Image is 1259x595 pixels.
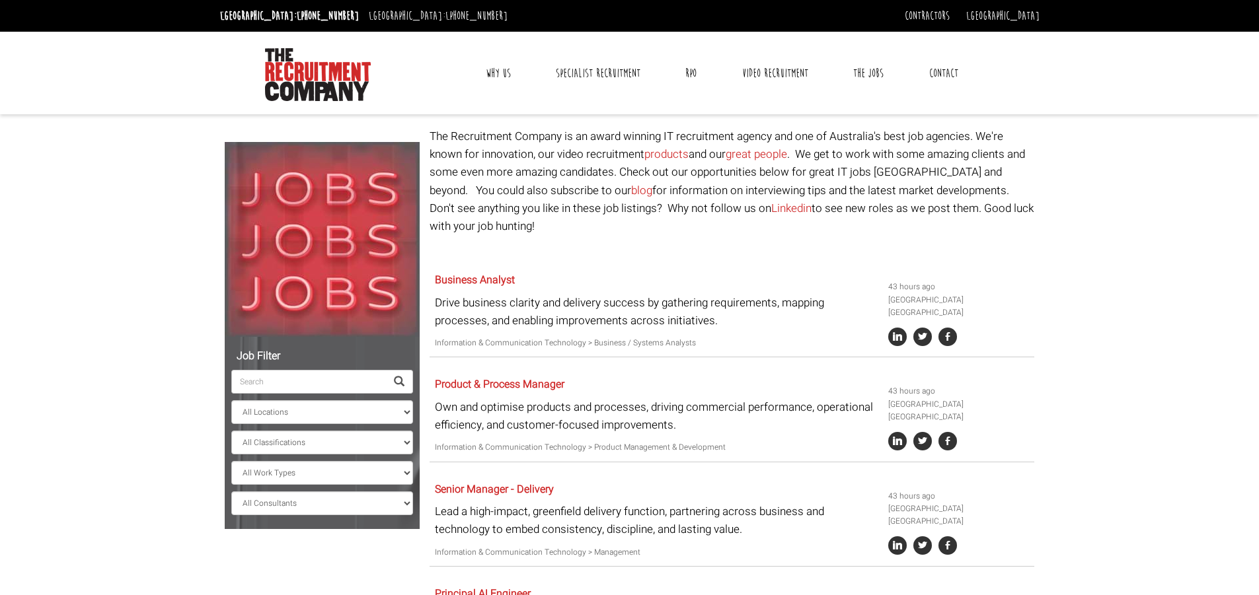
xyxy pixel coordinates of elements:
[265,48,371,101] img: The Recruitment Company
[919,57,968,90] a: Contact
[888,385,1030,398] li: 43 hours ago
[435,546,878,559] p: Information & Communication Technology > Management
[217,5,362,26] li: [GEOGRAPHIC_DATA]:
[435,503,878,538] p: Lead a high-impact, greenfield delivery function, partnering across business and technology to em...
[297,9,359,23] a: [PHONE_NUMBER]
[888,294,1030,319] li: [GEOGRAPHIC_DATA] [GEOGRAPHIC_DATA]
[435,481,554,497] a: Senior Manager - Delivery
[732,57,818,90] a: Video Recruitment
[905,9,950,23] a: Contractors
[435,398,878,434] p: Own and optimise products and processes, driving commercial performance, operational efficiency, ...
[435,337,878,349] p: Information & Communication Technology > Business / Systems Analysts
[631,182,652,199] a: blog
[231,351,413,363] h5: Job Filter
[430,127,1034,235] p: The Recruitment Company is an award winning IT recruitment agency and one of Australia's best job...
[445,9,508,23] a: [PHONE_NUMBER]
[888,281,1030,293] li: 43 hours ago
[726,146,787,162] a: great people
[675,57,706,90] a: RPO
[476,57,521,90] a: Why Us
[966,9,1040,23] a: [GEOGRAPHIC_DATA]
[435,441,878,454] p: Information & Communication Technology > Product Management & Development
[365,5,511,26] li: [GEOGRAPHIC_DATA]:
[888,490,1030,503] li: 43 hours ago
[231,370,386,394] input: Search
[644,146,689,162] a: products
[888,398,1030,423] li: [GEOGRAPHIC_DATA] [GEOGRAPHIC_DATA]
[435,376,564,392] a: Product & Process Manager
[435,294,878,330] p: Drive business clarity and delivery success by gathering requirements, mapping processes, and ena...
[771,200,812,217] a: Linkedin
[225,142,420,337] img: Jobs, Jobs, Jobs
[843,57,894,90] a: The Jobs
[546,57,650,90] a: Specialist Recruitment
[435,272,515,288] a: Business Analyst
[888,503,1030,528] li: [GEOGRAPHIC_DATA] [GEOGRAPHIC_DATA]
